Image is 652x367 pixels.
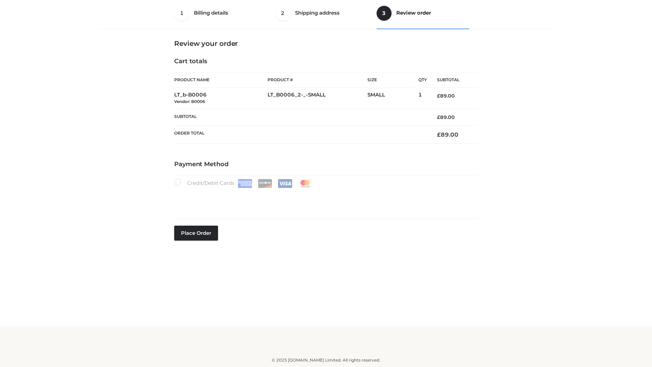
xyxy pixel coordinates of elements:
th: Order Total [174,126,427,144]
span: £ [437,93,440,99]
td: 1 [418,88,427,109]
th: Subtotal [174,109,427,125]
th: Qty [418,72,427,88]
span: £ [437,131,441,138]
bdi: 89.00 [437,93,455,99]
h4: Cart totals [174,58,478,65]
bdi: 89.00 [437,114,455,120]
img: Visa [278,179,292,188]
h3: Review your order [174,39,478,48]
span: £ [437,114,440,120]
label: Credit/Debit Cards [174,179,313,188]
bdi: 89.00 [437,131,458,138]
th: Product Name [174,72,268,88]
th: Size [367,72,415,88]
img: Mastercard [298,179,312,188]
td: LT_B0006_2-_-SMALL [268,88,367,109]
th: Subtotal [427,72,478,88]
img: Discover [258,179,272,188]
img: Amex [238,179,252,188]
h4: Payment Method [174,161,478,168]
td: LT_b-B0006 [174,88,268,109]
td: SMALL [367,88,418,109]
div: © 2025 [DOMAIN_NAME] Limited. All rights reserved. [101,357,551,364]
button: Place order [174,226,218,241]
th: Product # [268,72,367,88]
iframe: Secure payment input frame [173,187,476,211]
small: Vendor: B0006 [174,99,205,104]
